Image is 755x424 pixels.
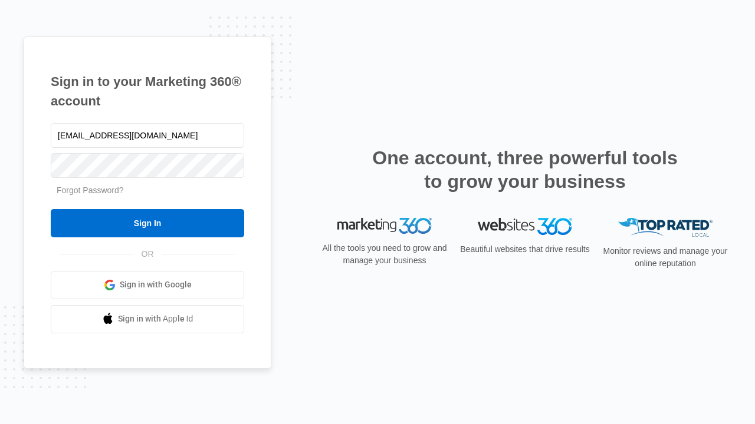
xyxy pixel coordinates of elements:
[51,271,244,299] a: Sign in with Google
[118,313,193,325] span: Sign in with Apple Id
[369,146,681,193] h2: One account, three powerful tools to grow your business
[478,218,572,235] img: Websites 360
[51,209,244,237] input: Sign In
[319,242,451,267] p: All the tools you need to grow and manage your business
[337,218,432,234] img: Marketing 360
[51,123,244,148] input: Email
[120,279,192,291] span: Sign in with Google
[51,305,244,333] a: Sign in with Apple Id
[57,185,124,195] a: Forgot Password?
[618,218,713,237] img: Top Rated Local
[51,72,244,111] h1: Sign in to your Marketing 360® account
[459,243,591,256] p: Beautiful websites that drive results
[599,245,731,270] p: Monitor reviews and manage your online reputation
[133,248,162,260] span: OR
